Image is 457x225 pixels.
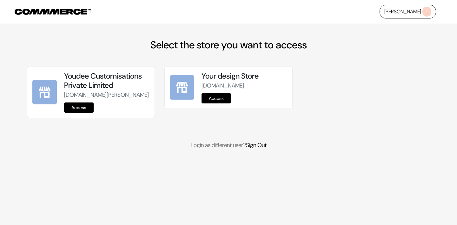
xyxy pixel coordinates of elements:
span: L [422,7,431,17]
h5: Your design Store [202,72,287,81]
p: [DOMAIN_NAME][PERSON_NAME] [64,91,149,99]
a: Access [202,93,231,103]
img: Youdee Customisations Private Limited [32,80,57,104]
h2: Select the store you want to access [27,39,430,51]
p: Login as different user? [27,141,430,150]
a: Sign Out [246,141,267,149]
a: [PERSON_NAME]L [380,5,436,18]
img: Your design Store [170,75,194,100]
p: [DOMAIN_NAME] [202,81,287,90]
img: COMMMERCE [15,9,91,15]
h5: Youdee Customisations Private Limited [64,72,149,90]
a: Access [64,102,94,113]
